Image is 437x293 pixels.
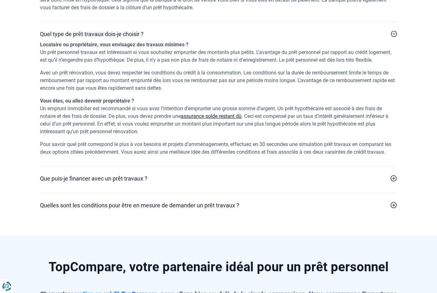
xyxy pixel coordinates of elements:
a: Quel type de prêt travaux dois-je choisir ? [40,30,397,39]
h2: Que puis-je financer avec un prêt travaux ? [40,174,147,183]
p: Un prêt personnel travaux est intéressant si vous souhaitez emprunter des montants plus petits. L... [40,41,397,64]
a: assurance solde restant dû [181,113,242,120]
p: Avec un prêt rénovation, vous devez respecter les conditions du crédit à la consommation. Les con... [40,69,397,92]
b: Vous êtes, ou allez devenir propriétaire ? [40,98,134,104]
a: Que puis-je financer avec un prêt travaux ? [40,174,397,183]
h2: Quelles sont les conditions pour être en mesure de demander un prêt travaux ? [40,201,239,210]
a: Quelles sont les conditions pour être en mesure de demander un prêt travaux ? [40,201,397,210]
b: Locataire ou propriétaire, vous envisagez des travaux minimes ? [40,42,188,48]
h2: Quel type de prêt travaux dois-je choisir ? [40,30,144,39]
p: Pour savoir quel prêt correspond le plus à vos besoins et projets d'amménagements, effectuez en 3... [40,141,397,156]
h2: TopCompare, votre partenaire idéal pour un prêt personnel [40,261,397,274]
p: Un emprunt immobilier est recommandé si vous avez l’intention d’emprunter une grosse somme d’arge... [40,97,397,136]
